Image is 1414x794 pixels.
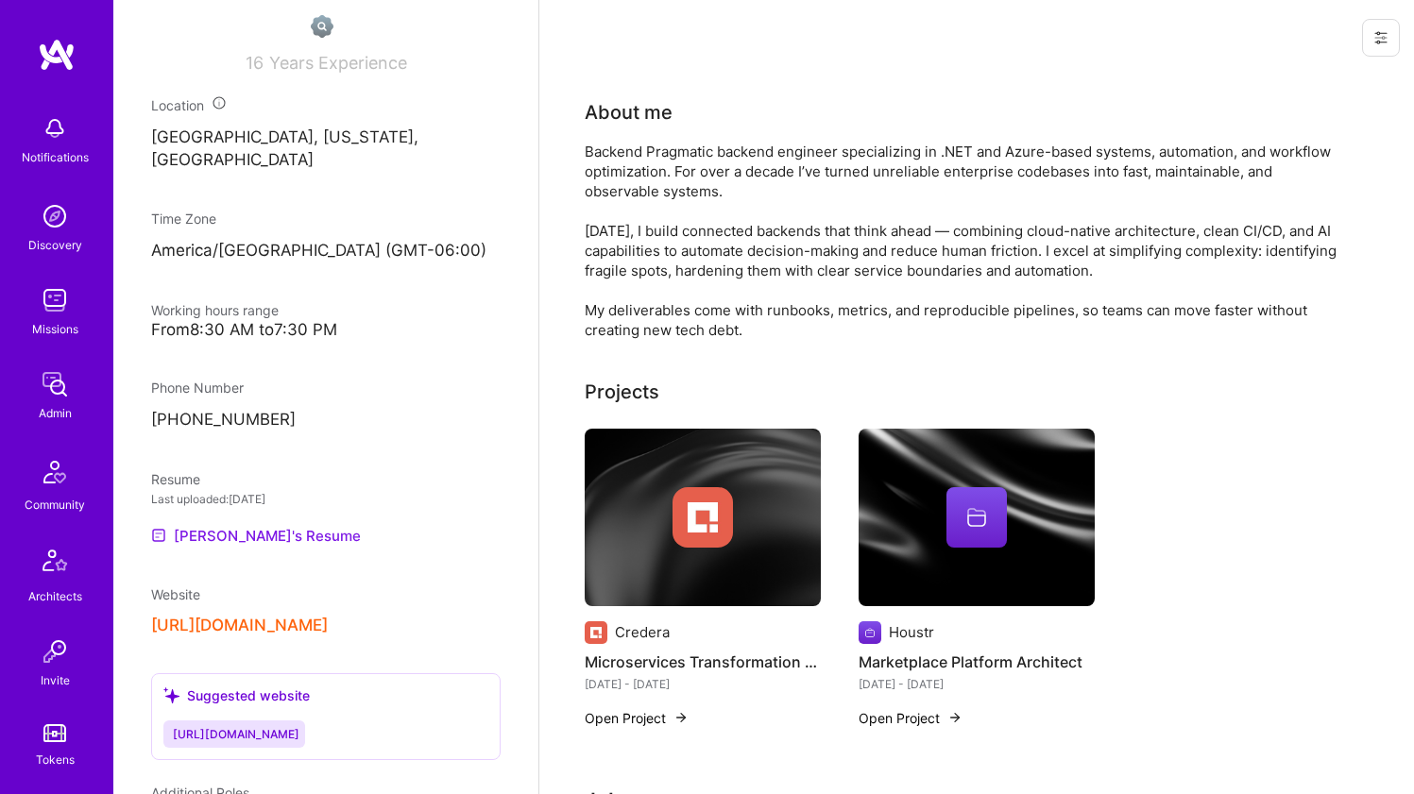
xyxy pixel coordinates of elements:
img: bell [36,110,74,147]
span: Resume [151,471,200,487]
div: Tokens [36,750,75,769]
span: Years Experience [269,53,407,73]
img: arrow-right [673,710,689,725]
button: Open Project [859,708,963,728]
div: Suggested website [163,685,310,705]
span: [URL][DOMAIN_NAME] [173,727,299,741]
div: [DATE] - [DATE] [859,674,1095,694]
p: [PHONE_NUMBER] [151,409,501,431]
img: teamwork [36,281,74,319]
div: Admin [39,403,72,423]
button: Open Project [585,708,689,728]
img: Resume [151,528,166,543]
h4: Marketplace Platform Architect [859,650,1095,674]
a: [PERSON_NAME]'s Resume [151,524,361,547]
img: Company logo [673,487,733,548]
div: Notifications [22,147,89,167]
h4: Microservices Transformation Lead [585,650,821,674]
button: [URL][DOMAIN_NAME] [151,616,328,635]
img: Not Scrubbed [311,15,333,38]
p: [GEOGRAPHIC_DATA], [US_STATE], [GEOGRAPHIC_DATA] [151,127,501,172]
div: From 8:30 AM to 7:30 PM [151,320,501,340]
img: Architects [32,541,77,586]
span: Website [151,586,200,602]
img: Invite [36,633,74,670]
img: admin teamwork [36,365,74,403]
img: cover [859,429,1095,606]
div: Backend Pragmatic backend engineer specializing in .NET and Azure-based systems, automation, and ... [585,142,1340,340]
div: About me [585,98,673,127]
img: discovery [36,197,74,235]
div: Discovery [28,235,82,255]
span: 16 [246,53,264,73]
img: Company logo [585,621,607,644]
div: Missions [32,319,78,339]
span: Time Zone [151,211,216,227]
span: Working hours range [151,302,279,318]
div: Community [25,495,85,515]
img: arrow-right [947,710,963,725]
div: Location [151,95,501,115]
img: logo [38,38,76,72]
img: tokens [43,724,66,742]
div: Credera [615,622,670,642]
img: Community [32,449,77,495]
div: Invite [41,670,70,690]
div: Projects [585,378,659,406]
div: [DATE] - [DATE] [585,674,821,694]
img: Company logo [859,621,881,644]
img: cover [585,429,821,606]
i: icon SuggestedTeams [163,687,179,703]
div: Architects [28,586,82,606]
p: America/[GEOGRAPHIC_DATA] (GMT-06:00 ) [151,240,501,262]
span: Phone Number [151,380,244,396]
div: Last uploaded: [DATE] [151,489,501,509]
div: Houstr [889,622,934,642]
